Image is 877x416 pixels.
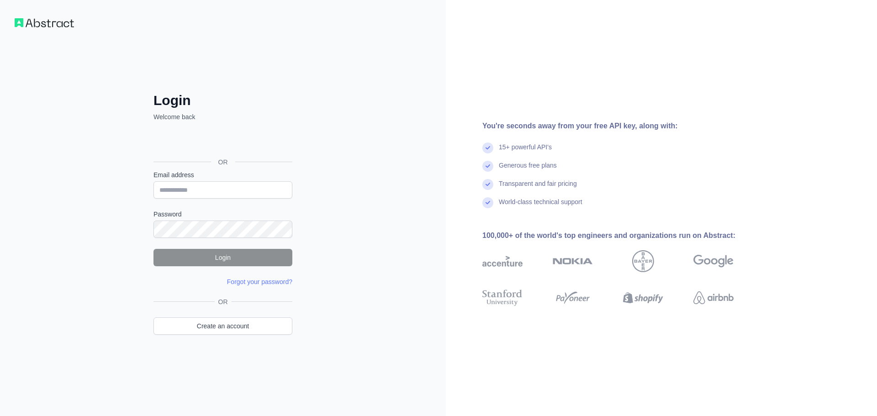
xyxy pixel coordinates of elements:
label: Password [153,210,292,219]
img: accenture [482,250,523,272]
div: Transparent and fair pricing [499,179,577,197]
label: Email address [153,170,292,179]
iframe: Sign in with Google Button [149,132,295,152]
div: You're seconds away from your free API key, along with: [482,121,763,132]
img: google [693,250,734,272]
img: check mark [482,161,493,172]
img: payoneer [553,288,593,308]
img: shopify [623,288,663,308]
img: stanford university [482,288,523,308]
a: Forgot your password? [227,278,292,285]
h2: Login [153,92,292,109]
a: Create an account [153,317,292,335]
p: Welcome back [153,112,292,121]
img: airbnb [693,288,734,308]
img: check mark [482,142,493,153]
img: bayer [632,250,654,272]
div: World-class technical support [499,197,582,216]
img: Workflow [15,18,74,27]
img: check mark [482,197,493,208]
img: nokia [553,250,593,272]
span: OR [211,158,235,167]
div: Generous free plans [499,161,557,179]
button: Login [153,249,292,266]
img: check mark [482,179,493,190]
div: 100,000+ of the world's top engineers and organizations run on Abstract: [482,230,763,241]
div: 15+ powerful API's [499,142,552,161]
span: OR [215,297,232,306]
